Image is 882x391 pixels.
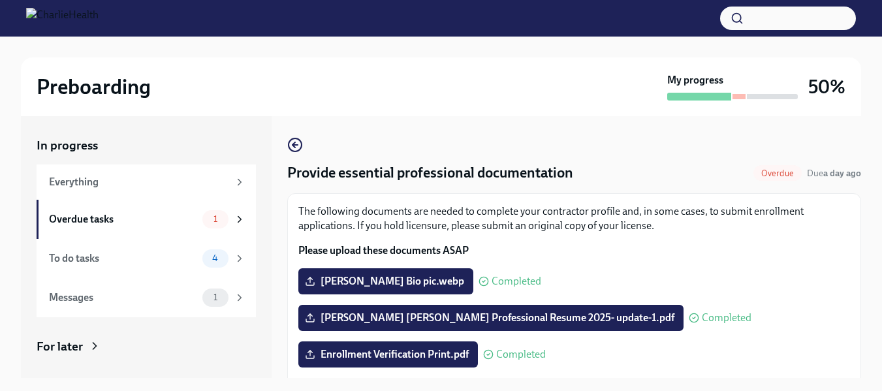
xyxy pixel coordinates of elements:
div: Messages [49,290,197,305]
h3: 50% [808,75,845,99]
span: Overdue [753,168,802,178]
label: [PERSON_NAME] [PERSON_NAME] Professional Resume 2025- update-1.pdf [298,305,684,331]
a: Messages1 [37,278,256,317]
strong: Please upload these documents ASAP [298,244,469,257]
img: CharlieHealth [26,8,99,29]
span: 1 [206,214,225,224]
p: The following documents are needed to complete your contractor profile and, in some cases, to sub... [298,204,850,233]
span: Enrollment Verification Print.pdf [307,348,469,361]
span: 1 [206,292,225,302]
span: Due [807,168,861,179]
a: Overdue tasks1 [37,200,256,239]
div: Everything [49,175,228,189]
a: Everything [37,164,256,200]
div: To do tasks [49,251,197,266]
span: [PERSON_NAME] [PERSON_NAME] Professional Resume 2025- update-1.pdf [307,311,674,324]
span: Completed [496,349,546,360]
strong: a day ago [823,168,861,179]
div: Overdue tasks [49,212,197,227]
span: August 18th, 2025 08:00 [807,167,861,180]
h2: Preboarding [37,74,151,100]
span: 4 [204,253,226,263]
strong: My progress [667,73,723,87]
a: For later [37,338,256,355]
span: Completed [492,276,541,287]
div: For later [37,338,83,355]
label: [PERSON_NAME] Bio pic.webp [298,268,473,294]
a: To do tasks4 [37,239,256,278]
a: In progress [37,137,256,154]
span: [PERSON_NAME] Bio pic.webp [307,275,464,288]
span: Completed [702,313,751,323]
label: Enrollment Verification Print.pdf [298,341,478,368]
h4: Provide essential professional documentation [287,163,573,183]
